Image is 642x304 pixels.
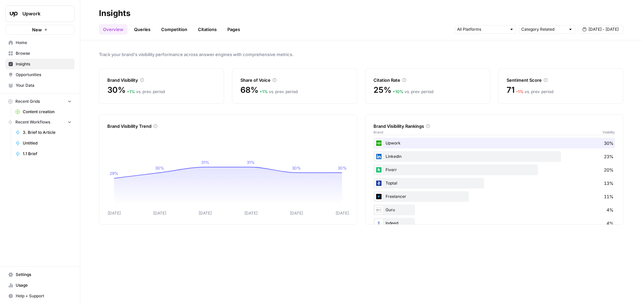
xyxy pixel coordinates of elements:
[373,123,615,129] div: Brand Visibility Rankings
[16,72,72,78] span: Opportunities
[12,138,75,148] a: Untitled
[5,269,75,280] a: Settings
[240,77,349,83] div: Share of Voice
[110,171,118,176] tspan: 29%
[127,89,165,95] div: vs. prev. period
[23,151,72,157] span: 1.1 Brief
[5,117,75,127] button: Recent Workflows
[259,89,268,94] span: + 1 %
[5,48,75,59] a: Browse
[16,82,72,88] span: Your Data
[155,166,164,171] tspan: 30%
[240,85,258,95] span: 68%
[12,106,75,117] a: Content creation
[457,26,507,33] input: All Platforms
[375,139,383,147] img: izgcjcw16vhvh3rv54e10dgzsq95
[507,77,615,83] div: Sentiment Score
[604,193,614,200] span: 11%
[5,25,75,35] button: New
[99,8,130,19] div: Insights
[604,140,614,146] span: 30%
[194,24,221,35] a: Citations
[107,77,216,83] div: Brand Visibility
[16,282,72,288] span: Usage
[373,77,482,83] div: Citation Rate
[5,96,75,106] button: Recent Grids
[607,220,614,227] span: 4%
[521,26,565,33] input: Category Related
[375,179,383,187] img: 24044e8wzbznpudicnohzxqkt4fb
[247,160,255,165] tspan: 31%
[107,85,125,95] span: 30%
[373,178,615,189] div: Toptal
[16,272,72,278] span: Settings
[604,180,614,187] span: 13%
[516,89,524,94] span: – 1 %
[373,165,615,175] div: Fiverr
[32,26,42,33] span: New
[23,140,72,146] span: Untitled
[375,219,383,227] img: nmc37jnk56l6yl7uuda1cwfqhkp9
[199,211,212,216] tspan: [DATE]
[336,211,349,216] tspan: [DATE]
[127,89,135,94] span: + 1 %
[5,59,75,69] a: Insights
[516,89,553,95] div: vs. prev. period
[607,207,614,213] span: 4%
[373,151,615,162] div: Linkedin
[373,138,615,148] div: Upwork
[12,148,75,159] a: 1.1 Brief
[22,10,63,17] span: Upwork
[290,211,303,216] tspan: [DATE]
[16,40,72,46] span: Home
[5,37,75,48] a: Home
[603,129,615,135] span: Visibility
[578,25,623,34] button: [DATE] - [DATE]
[5,69,75,80] a: Opportunities
[244,211,257,216] tspan: [DATE]
[588,26,619,32] span: [DATE] - [DATE]
[373,205,615,215] div: Guru
[373,129,383,135] span: Brand
[23,109,72,115] span: Content creation
[153,211,166,216] tspan: [DATE]
[8,8,20,20] img: Upwork Logo
[108,211,121,216] tspan: [DATE]
[375,193,383,201] img: a9mur837mohu50bzw3stmy70eh87
[107,123,349,129] div: Brand Visibility Trend
[373,85,391,95] span: 25%
[375,153,383,161] img: ohiio4oour1vdiyjjcsk00o6i5zn
[16,50,72,56] span: Browse
[15,98,40,104] span: Recent Grids
[130,24,154,35] a: Queries
[393,89,433,95] div: vs. prev. period
[393,89,404,94] span: + 10 %
[259,89,298,95] div: vs. prev. period
[23,129,72,135] span: 3. Brief to Article
[5,280,75,291] a: Usage
[5,80,75,91] a: Your Data
[5,291,75,301] button: Help + Support
[157,24,191,35] a: Competition
[373,218,615,229] div: Indeed
[223,24,244,35] a: Pages
[99,51,623,58] span: Track your brand's visibility performance across answer engines with comprehensive metrics.
[16,61,72,67] span: Insights
[12,127,75,138] a: 3. Brief to Article
[375,206,383,214] img: d2aseaospuyh0xusi50khoh3fwmb
[15,119,50,125] span: Recent Workflows
[604,153,614,160] span: 23%
[5,5,75,22] button: Workspace: Upwork
[338,166,347,171] tspan: 30%
[375,166,383,174] img: 14a90hzt8f9tfcw8laajhw520je1
[292,166,301,171] tspan: 30%
[604,167,614,173] span: 20%
[507,85,515,95] span: 71
[373,191,615,202] div: Freelancer
[16,293,72,299] span: Help + Support
[99,24,127,35] a: Overview
[201,160,209,165] tspan: 31%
